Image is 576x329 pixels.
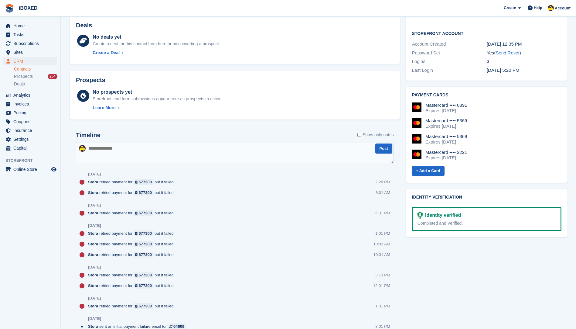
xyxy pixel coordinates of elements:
div: retried payment for but it failed [88,303,177,309]
span: Tasks [13,30,50,39]
div: 677300 [139,179,152,185]
div: [DATE] 12:35 PM [487,41,561,48]
a: Prospects 254 [14,73,57,80]
span: Account [555,5,571,11]
h2: Timeline [76,132,101,139]
span: Analytics [13,91,50,99]
a: 677300 [134,303,153,309]
div: retried payment for but it failed [88,252,177,258]
div: Mastercard •••• 2221 [425,150,467,155]
h2: Storefront Account [412,30,561,36]
span: Settings [13,135,50,144]
input: Show only notes [357,132,361,138]
a: 677300 [134,230,153,236]
span: Pricing [13,109,50,117]
a: Send Reset [496,50,519,55]
a: menu [3,30,57,39]
div: Identity verified [423,212,461,219]
a: 677300 [134,272,153,278]
a: 677300 [134,190,153,196]
div: Storefront lead form submissions appear here as prospects to action. [93,96,223,102]
a: 677300 [134,252,153,258]
h2: Identity verification [412,195,561,200]
div: Mastercard •••• 5369 [425,134,467,139]
span: Stora [88,230,98,236]
a: iBOXED [16,3,40,13]
span: Stora [88,241,98,247]
div: Logins [412,58,487,65]
div: retried payment for but it failed [88,210,177,216]
span: CRM [13,57,50,65]
div: 1:01 PM [375,303,390,309]
span: Online Store [13,165,50,174]
div: 677300 [139,190,152,196]
div: Mastercard •••• 5369 [425,118,467,123]
div: 254 [48,74,57,79]
a: 677300 [134,241,153,247]
div: Password Set [412,50,487,57]
button: Post [375,144,392,154]
span: Stora [88,190,98,196]
div: 677300 [139,283,152,289]
a: menu [3,48,57,57]
img: stora-icon-8386f47178a22dfd0bd8f6a31ec36ba5ce8667c1dd55bd0f319d3a0aa187defe.svg [5,4,14,13]
span: Capital [13,144,50,152]
span: ( ) [494,50,521,55]
div: 6:01 PM [375,210,390,216]
span: Storefront [5,158,60,164]
a: menu [3,57,57,65]
h2: Deals [76,22,92,29]
img: Identity Verification Ready [418,212,423,219]
div: Expires [DATE] [425,123,467,129]
a: Deals [14,81,57,87]
div: [DATE] [88,296,101,301]
div: retried payment for but it failed [88,283,177,289]
span: Help [534,5,542,11]
div: 3:13 PM [375,272,390,278]
label: Show only notes [357,132,394,138]
h2: Payment cards [412,93,561,98]
div: 10:31 AM [373,252,390,258]
div: 1:01 PM [375,230,390,236]
div: [DATE] [88,316,101,321]
img: Mastercard Logo [412,134,421,144]
div: 677300 [139,252,152,258]
a: + Add a Card [412,166,445,176]
div: Expires [DATE] [425,108,467,113]
a: Contacts [14,66,57,72]
div: 10:33 AM [373,241,390,247]
a: menu [3,91,57,99]
a: menu [3,144,57,152]
time: 2025-05-31 16:20:20 UTC [487,68,519,73]
a: menu [3,109,57,117]
div: Last Login [412,67,487,74]
img: Mastercard Logo [412,150,421,159]
span: Create [504,5,516,11]
div: Expires [DATE] [425,139,467,145]
a: menu [3,100,57,108]
a: 677300 [134,210,153,216]
span: Stora [88,252,98,258]
a: 677300 [134,179,153,185]
span: Prospects [14,74,33,79]
a: Create a Deal [93,50,220,56]
a: menu [3,39,57,48]
span: Stora [88,272,98,278]
div: [DATE] [88,265,101,270]
span: Stora [88,179,98,185]
div: Create a Deal [93,50,120,56]
span: Stora [88,283,98,289]
a: menu [3,126,57,135]
div: 677300 [139,303,152,309]
span: Sites [13,48,50,57]
div: 677300 [139,272,152,278]
div: 677300 [139,230,152,236]
div: No prospects yet [93,88,223,96]
a: 677300 [134,283,153,289]
div: Completed and Verified. [418,220,556,227]
div: Expires [DATE] [425,155,467,161]
img: Mastercard Logo [412,118,421,128]
span: Insurance [13,126,50,135]
span: Coupons [13,117,50,126]
a: menu [3,117,57,126]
